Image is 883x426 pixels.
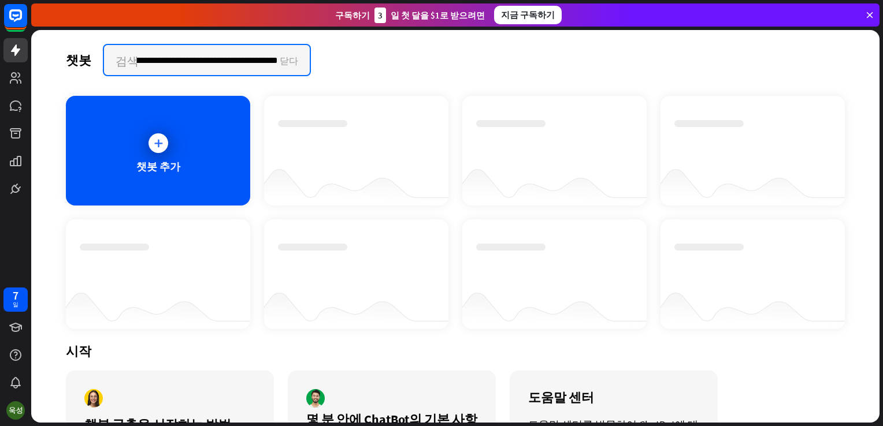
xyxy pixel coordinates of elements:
font: 일 첫 달을 $1로 받으려면 [391,10,485,21]
i: 닫다 [280,55,298,65]
div: 지금 구독하기 [494,6,562,24]
div: 챗봇 추가 [136,160,180,173]
img: 저자 [84,389,103,408]
div: 일 [13,301,18,309]
div: 도움말 센터 [528,389,699,405]
div: 챗봇 [66,52,91,68]
div: 3 [374,8,386,23]
button: LiveChat 채팅 위젯 열기 [9,5,44,39]
div: 시작 [66,343,845,359]
div: 7 [13,290,18,301]
img: 저자 [306,389,325,408]
a: 7 일 [3,287,28,312]
font: 구독하기 [335,10,370,21]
